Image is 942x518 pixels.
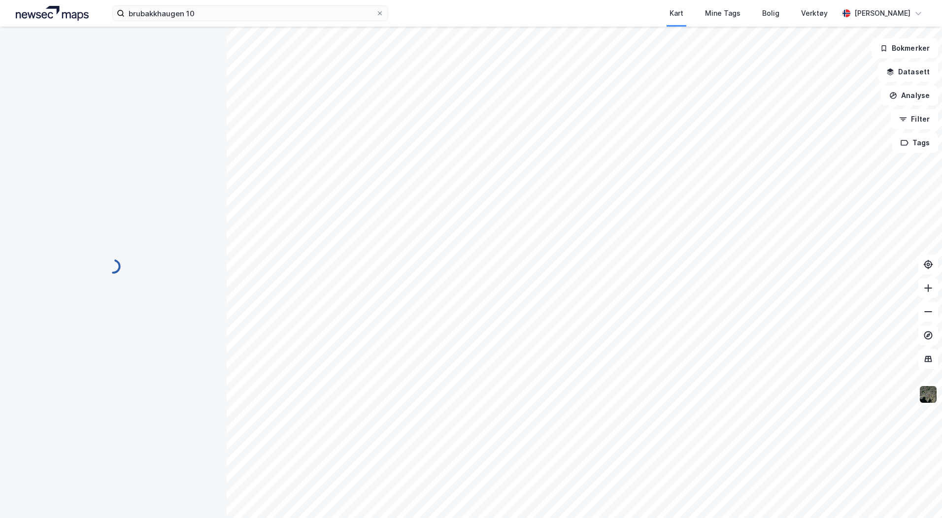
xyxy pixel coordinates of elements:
[881,86,938,105] button: Analyse
[893,471,942,518] div: Kontrollprogram for chat
[105,259,121,274] img: spinner.a6d8c91a73a9ac5275cf975e30b51cfb.svg
[872,38,938,58] button: Bokmerker
[891,109,938,129] button: Filter
[892,133,938,153] button: Tags
[16,6,89,21] img: logo.a4113a55bc3d86da70a041830d287a7e.svg
[705,7,740,19] div: Mine Tags
[854,7,910,19] div: [PERSON_NAME]
[893,471,942,518] iframe: Chat Widget
[801,7,828,19] div: Verktøy
[878,62,938,82] button: Datasett
[670,7,683,19] div: Kart
[125,6,376,21] input: Søk på adresse, matrikkel, gårdeiere, leietakere eller personer
[762,7,779,19] div: Bolig
[919,385,938,404] img: 9k=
